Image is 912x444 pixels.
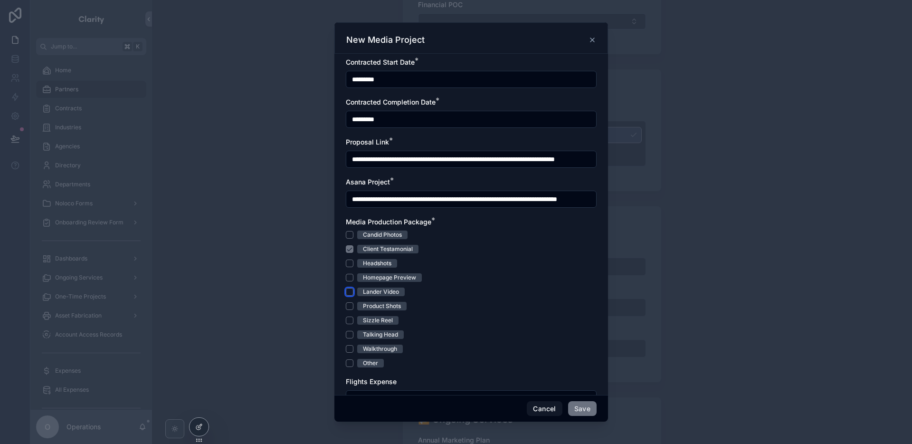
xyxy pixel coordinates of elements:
[346,218,431,226] span: Media Production Package
[363,316,393,325] div: Sizzle Reel
[363,273,416,282] div: Homepage Preview
[363,259,391,268] div: Headshots
[363,231,402,239] div: Candid Photos
[346,138,389,146] span: Proposal Link
[527,401,562,416] button: Cancel
[363,359,378,367] div: Other
[568,401,597,416] button: Save
[363,288,399,296] div: Lander Video
[346,58,415,66] span: Contracted Start Date
[363,245,413,253] div: Client Testamonial
[363,345,397,353] div: Walkthrough
[363,330,398,339] div: Talking Head
[346,34,425,46] h3: New Media Project
[346,377,397,386] span: Flights Expense
[346,98,436,106] span: Contracted Completion Date
[346,178,390,186] span: Asana Project
[363,302,401,310] div: Product Shots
